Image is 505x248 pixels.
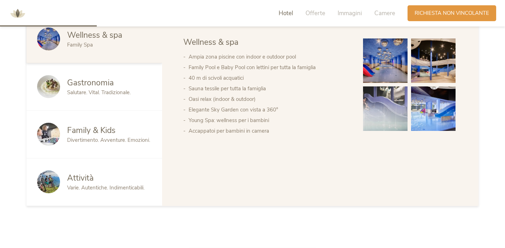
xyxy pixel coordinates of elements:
[67,30,122,41] span: Wellness & spa
[67,137,150,144] span: Divertimento. Avventure. Emozioni.
[67,184,144,191] span: Varie. Autentiche. Indimenticabili.
[189,104,349,115] li: Elegante Sky Garden con vista a 360°
[415,10,489,17] span: Richiesta non vincolante
[189,94,349,104] li: Oasi relax (indoor & outdoor)
[7,11,28,16] a: AMONTI & LUNARIS Wellnessresort
[338,9,362,17] span: Immagini
[183,37,238,48] span: Wellness & spa
[7,3,28,24] img: AMONTI & LUNARIS Wellnessresort
[67,125,115,136] span: Family & Kids
[189,73,349,83] li: 40 m di scivoli acquatici
[305,9,325,17] span: Offerte
[189,52,349,62] li: Ampia zona piscine con indoor e outdoor pool
[189,62,349,73] li: Family Pool e Baby Pool con lettini per tutta la famiglia
[189,83,349,94] li: Sauna tessile per tutta la famiglia
[189,126,349,136] li: Accappatoi per bambini in camera
[279,9,293,17] span: Hotel
[67,173,94,183] span: Attività
[374,9,395,17] span: Camere
[67,41,93,48] span: Family Spa
[67,89,131,96] span: Salutare. Vital. Tradizionale.
[189,115,349,126] li: Young Spa: wellness per i bambini
[67,77,114,88] span: Gastronomia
